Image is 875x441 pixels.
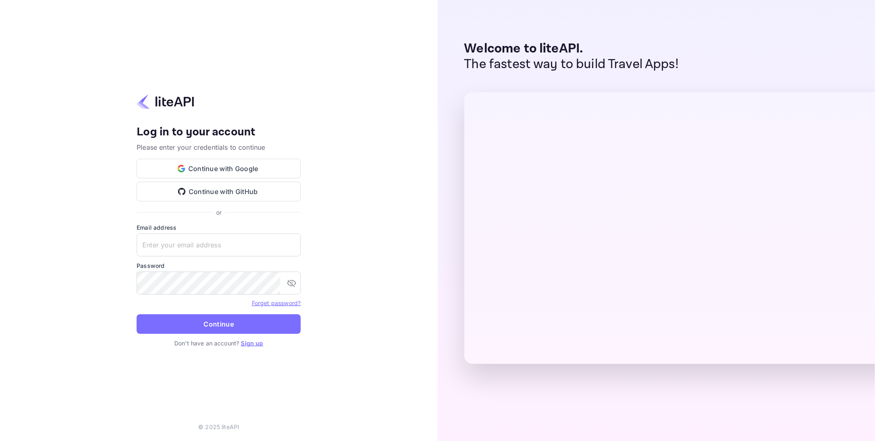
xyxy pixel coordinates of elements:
a: Sign up [241,340,263,347]
button: Continue [137,314,301,334]
p: Welcome to liteAPI. [464,41,679,57]
input: Enter your email address [137,233,301,256]
button: Continue with Google [137,159,301,178]
h4: Log in to your account [137,125,301,139]
label: Email address [137,223,301,232]
a: Forget password? [252,299,301,307]
label: Password [137,261,301,270]
button: toggle password visibility [283,275,300,291]
p: Don't have an account? [137,339,301,347]
a: Forget password? [252,299,301,306]
img: liteapi [137,94,194,110]
p: or [216,208,222,217]
p: The fastest way to build Travel Apps! [464,57,679,72]
p: © 2025 liteAPI [198,423,239,431]
button: Continue with GitHub [137,182,301,201]
p: Please enter your credentials to continue [137,142,301,152]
